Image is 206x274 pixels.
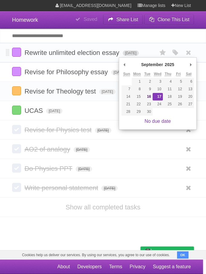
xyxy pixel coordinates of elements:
[183,78,194,85] button: 6
[132,85,142,93] button: 8
[144,119,171,124] a: No due date
[133,72,141,76] abbr: Monday
[24,49,121,56] span: Rewrite unlimited election essay
[12,164,21,173] label: Done
[132,108,142,116] button: 29
[24,107,44,114] span: UCAS
[163,85,173,93] button: 11
[163,100,173,108] button: 25
[183,85,194,93] button: 13
[144,247,152,257] img: Buy me a coffee
[122,108,132,116] button: 28
[76,166,92,172] span: [DATE]
[95,128,111,133] span: [DATE]
[165,72,171,76] abbr: Thursday
[142,93,152,100] button: 16
[103,14,143,25] button: Share List
[173,93,183,100] button: 19
[123,72,130,76] abbr: Sunday
[153,93,163,100] button: 17
[24,88,97,95] span: Revise for Theology test
[188,60,194,69] button: Next Month
[164,60,175,69] div: 2025
[12,125,21,134] label: Done
[173,78,183,85] button: 5
[84,17,97,22] b: Saved
[140,60,164,69] div: September
[154,72,161,76] abbr: Wednesday
[74,147,90,152] span: [DATE]
[176,72,181,76] abbr: Friday
[123,50,139,56] span: [DATE]
[65,203,140,211] a: Show all completed tasks
[183,100,194,108] button: 27
[24,126,93,134] span: Revise for Physics test
[77,261,102,272] a: Developers
[144,14,194,25] button: Clone This List
[142,108,152,116] button: 30
[173,100,183,108] button: 26
[157,17,189,22] b: Clone This List
[12,86,21,95] label: Done
[142,85,152,93] button: 9
[153,247,191,257] span: Buy me a coffee
[142,100,152,108] button: 23
[163,93,173,100] button: 18
[101,186,118,191] span: [DATE]
[141,247,194,258] a: Buy me a coffee
[153,261,191,272] a: Suggest a feature
[57,261,70,272] a: About
[24,165,74,172] span: Do Physics PPT
[46,108,62,114] span: [DATE]
[122,93,132,100] button: 14
[132,78,142,85] button: 1
[12,48,21,57] label: Done
[132,93,142,100] button: 15
[177,251,189,259] button: OK
[144,72,150,76] abbr: Tuesday
[116,17,138,22] b: Share List
[24,184,100,192] span: Write personal statement
[153,85,163,93] button: 10
[153,100,163,108] button: 24
[157,48,169,58] label: Star task
[111,70,128,75] span: [DATE]
[122,85,132,93] button: 7
[173,85,183,93] button: 12
[12,17,38,23] span: Homework
[142,78,152,85] button: 2
[24,68,109,76] span: Revise for Philosophy essay
[12,144,21,153] label: Done
[153,78,163,85] button: 3
[130,261,145,272] a: Privacy
[12,183,21,192] label: Done
[163,78,173,85] button: 4
[122,100,132,108] button: 21
[99,89,116,94] span: [DATE]
[122,60,128,69] button: Previous Month
[183,93,194,100] button: 20
[24,145,72,153] span: AO2 of analogy
[186,72,192,76] abbr: Saturday
[16,250,176,260] span: Cookies help us deliver our services. By using our services, you agree to our use of cookies.
[132,100,142,108] button: 22
[109,261,122,272] a: Terms
[12,67,21,76] label: Done
[12,106,21,115] label: Done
